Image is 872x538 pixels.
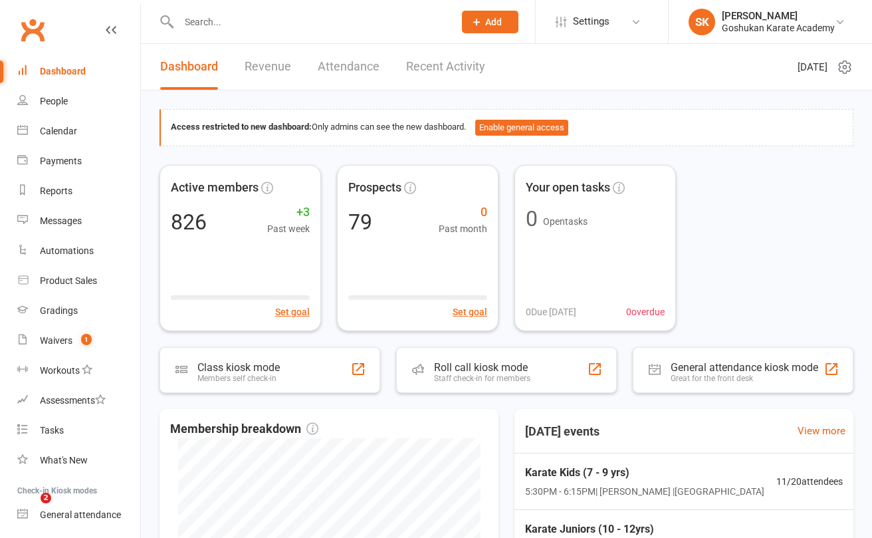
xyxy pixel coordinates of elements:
a: Clubworx [16,13,49,47]
div: [PERSON_NAME] [722,10,835,22]
div: Automations [40,245,94,256]
a: Reports [17,176,140,206]
div: 0 [526,208,538,229]
span: Past month [439,221,487,236]
div: 826 [171,211,207,233]
span: 11 / 20 attendees [776,474,843,489]
span: Past week [267,221,310,236]
div: Members self check-in [197,374,280,383]
div: Calendar [40,126,77,136]
a: Attendance [318,44,380,90]
div: Class kiosk mode [197,361,280,374]
div: Tasks [40,425,64,436]
span: 2 [41,493,51,503]
div: Dashboard [40,66,86,76]
iframe: Intercom live chat [13,493,45,525]
a: Revenue [245,44,291,90]
a: View more [798,423,845,439]
div: What's New [40,455,88,466]
span: 0 [439,203,487,222]
span: Settings [573,7,609,37]
div: People [40,96,68,106]
button: Add [462,11,518,33]
a: General attendance kiosk mode [17,500,140,530]
button: Enable general access [475,120,568,136]
span: Karate Juniors (10 - 12yrs) [525,521,776,538]
div: Only admins can see the new dashboard. [171,120,843,136]
span: Membership breakdown [170,420,318,439]
a: Tasks [17,416,140,446]
strong: Access restricted to new dashboard: [171,122,312,132]
div: General attendance [40,509,121,520]
a: Dashboard [17,57,140,86]
span: Active members [171,178,259,198]
a: Dashboard [160,44,218,90]
div: Payments [40,156,82,166]
span: Your open tasks [526,178,610,198]
a: Product Sales [17,266,140,296]
a: Recent Activity [406,44,485,90]
span: 1 [81,334,92,345]
span: +3 [267,203,310,222]
div: Goshukan Karate Academy [722,22,835,34]
span: 5:30PM - 6:15PM | [PERSON_NAME] | [GEOGRAPHIC_DATA] [525,484,764,499]
div: Roll call kiosk mode [434,361,530,374]
span: Karate Kids (7 - 9 yrs) [525,464,764,481]
span: 0 overdue [626,305,665,319]
a: Assessments [17,386,140,416]
div: SK [689,9,715,35]
a: Gradings [17,296,140,326]
div: Assessments [40,395,106,406]
a: Messages [17,206,140,236]
a: Waivers 1 [17,326,140,356]
a: People [17,86,140,116]
span: Prospects [348,178,401,198]
button: Set goal [275,305,310,319]
input: Search... [175,13,445,31]
div: Waivers [40,335,72,346]
span: [DATE] [798,59,827,75]
div: Reports [40,186,72,196]
span: 0 Due [DATE] [526,305,576,319]
div: Messages [40,215,82,226]
a: Calendar [17,116,140,146]
div: 79 [348,211,372,233]
button: Set goal [453,305,487,319]
div: Staff check-in for members [434,374,530,383]
h3: [DATE] events [514,420,610,444]
a: What's New [17,446,140,475]
a: Automations [17,236,140,266]
a: Workouts [17,356,140,386]
div: Product Sales [40,275,97,286]
a: Payments [17,146,140,176]
div: General attendance kiosk mode [671,361,818,374]
span: Open tasks [543,216,588,227]
span: Add [485,17,502,27]
div: Great for the front desk [671,374,818,383]
div: Gradings [40,305,78,316]
div: Workouts [40,365,80,376]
